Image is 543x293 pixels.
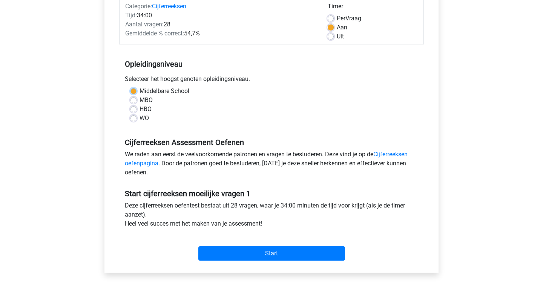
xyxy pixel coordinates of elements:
div: 34:00 [120,11,322,20]
div: Timer [328,2,418,14]
h5: Start cijferreeksen moeilijke vragen 1 [125,189,418,198]
h5: Cijferreeksen Assessment Oefenen [125,138,418,147]
label: Aan [337,23,347,32]
label: WO [140,114,149,123]
div: We raden aan eerst de veelvoorkomende patronen en vragen te bestuderen. Deze vind je op de . Door... [119,150,424,180]
label: Uit [337,32,344,41]
span: Aantal vragen: [125,21,164,28]
h5: Opleidingsniveau [125,56,418,72]
label: MBO [140,96,153,105]
label: Middelbare School [140,87,189,96]
input: Start [198,246,345,261]
span: Per [337,15,345,22]
span: Gemiddelde % correct: [125,30,184,37]
a: Cijferreeksen [152,3,186,10]
div: 54,7% [120,29,322,38]
span: Tijd: [125,12,137,19]
div: Deze cijferreeksen oefentest bestaat uit 28 vragen, waar je 34:00 minuten de tijd voor krijgt (al... [119,201,424,231]
div: Selecteer het hoogst genoten opleidingsniveau. [119,75,424,87]
div: 28 [120,20,322,29]
label: Vraag [337,14,361,23]
span: Categorie: [125,3,152,10]
label: HBO [140,105,152,114]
